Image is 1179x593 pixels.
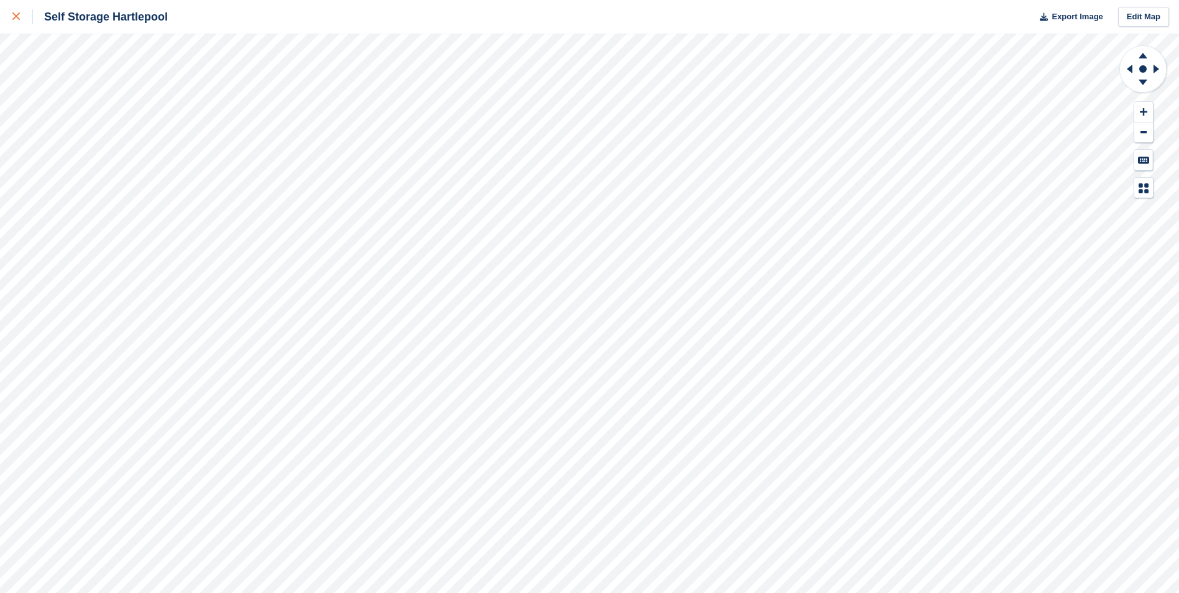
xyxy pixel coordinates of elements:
button: Export Image [1032,7,1103,27]
a: Edit Map [1118,7,1169,27]
button: Zoom In [1134,102,1153,122]
button: Keyboard Shortcuts [1134,150,1153,170]
button: Map Legend [1134,178,1153,198]
button: Zoom Out [1134,122,1153,143]
span: Export Image [1052,11,1103,23]
div: Self Storage Hartlepool [33,9,168,24]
